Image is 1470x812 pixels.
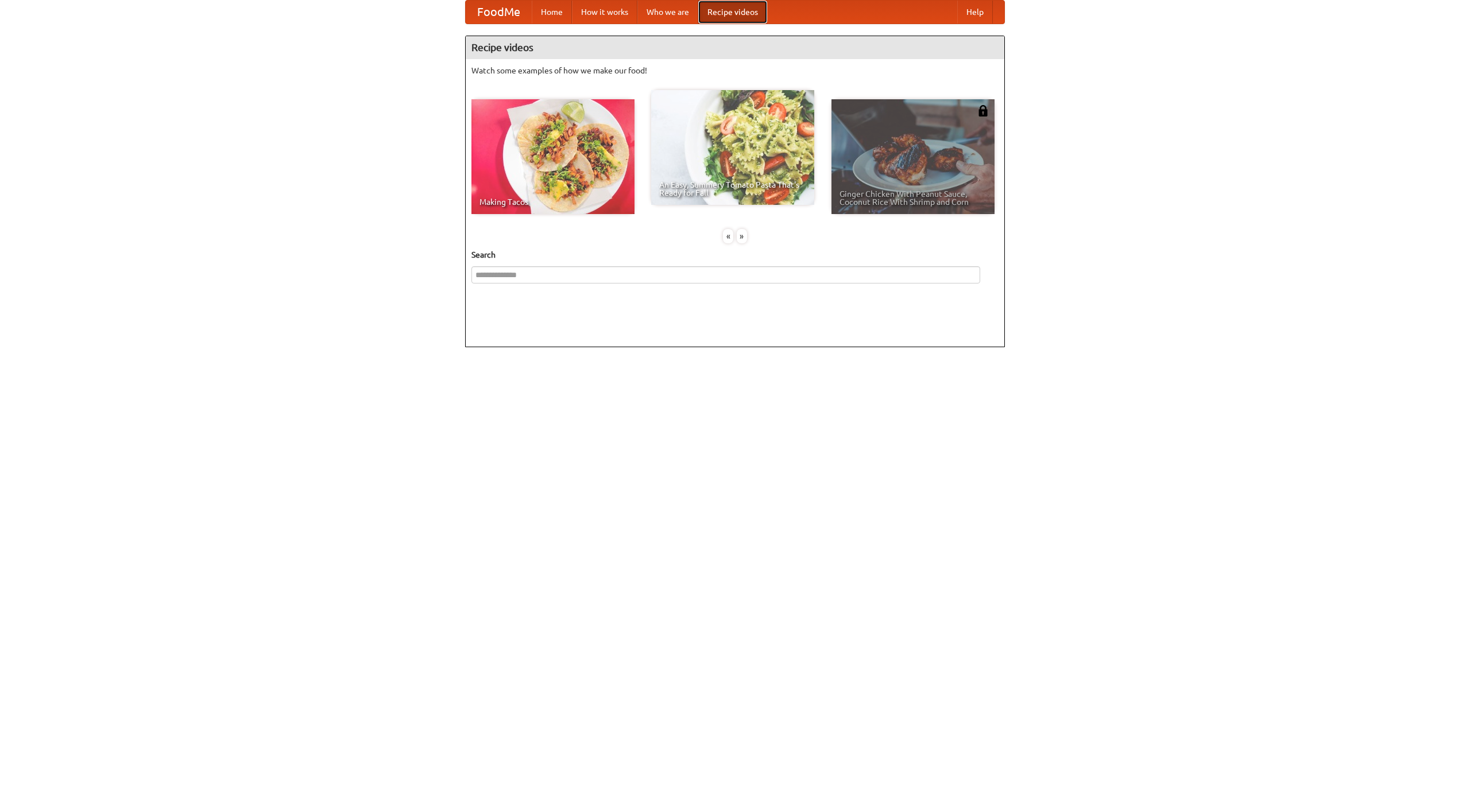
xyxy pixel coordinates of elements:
a: Help [957,1,993,24]
p: Watch some examples of how we make our food! [471,65,999,76]
a: An Easy, Summery Tomato Pasta That's Ready for Fall [651,90,814,205]
div: « [723,229,733,243]
h4: Recipe videos [466,36,1004,59]
h5: Search [471,249,999,261]
span: An Easy, Summery Tomato Pasta That's Ready for Fall [659,181,806,197]
span: Making Tacos [479,198,626,206]
div: » [737,229,747,243]
a: Making Tacos [471,99,635,214]
a: Recipe videos [698,1,767,24]
a: Home [532,1,572,24]
a: Who we are [637,1,698,24]
a: How it works [572,1,637,24]
a: FoodMe [466,1,532,24]
img: 483408.png [977,105,989,116]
